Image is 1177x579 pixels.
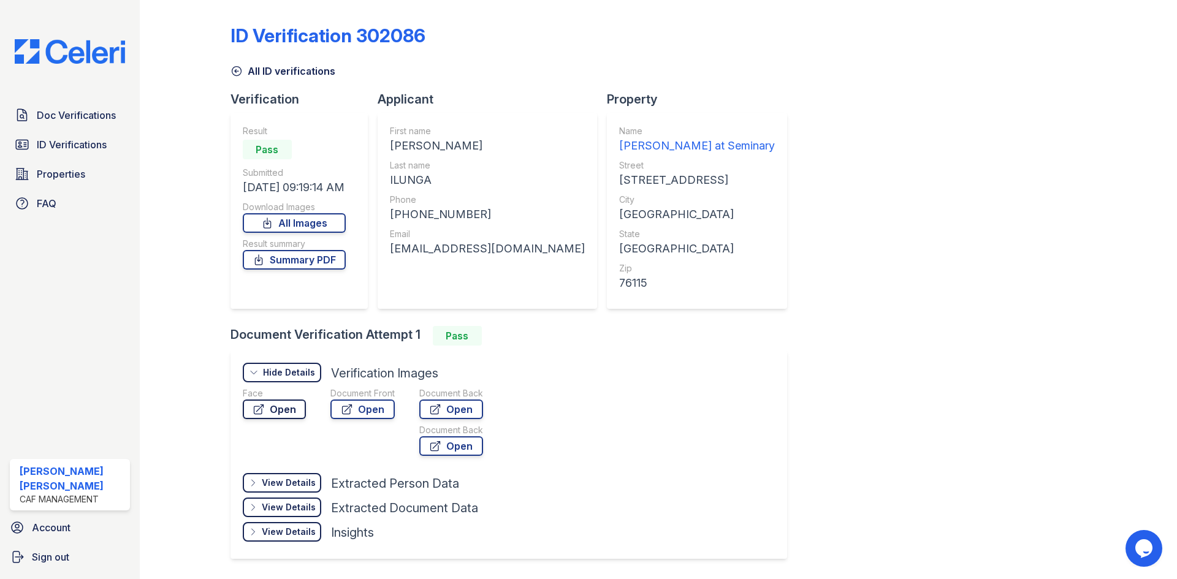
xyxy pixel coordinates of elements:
[243,399,306,419] a: Open
[37,167,85,181] span: Properties
[419,399,483,419] a: Open
[619,125,775,137] div: Name
[390,228,585,240] div: Email
[619,194,775,206] div: City
[32,520,70,535] span: Account
[263,366,315,379] div: Hide Details
[390,159,585,172] div: Last name
[20,493,125,505] div: CAF Management
[262,526,316,538] div: View Details
[390,172,585,189] div: ILUNGA
[262,501,316,513] div: View Details
[619,159,775,172] div: Street
[331,499,478,517] div: Extracted Document Data
[607,91,797,108] div: Property
[619,125,775,154] a: Name [PERSON_NAME] at Seminary
[243,213,346,233] a: All Images
[433,326,482,346] div: Pass
[390,206,585,223] div: [PHONE_NUMBER]
[331,365,438,382] div: Verification Images
[390,125,585,137] div: First name
[32,550,69,564] span: Sign out
[419,436,483,456] a: Open
[230,91,378,108] div: Verification
[37,108,116,123] span: Doc Verifications
[619,274,775,292] div: 76115
[330,387,395,399] div: Document Front
[419,424,483,436] div: Document Back
[243,201,346,213] div: Download Images
[1126,530,1165,567] iframe: chat widget
[390,194,585,206] div: Phone
[243,250,346,270] a: Summary PDF
[20,464,125,493] div: [PERSON_NAME] [PERSON_NAME]
[5,545,135,569] a: Sign out
[390,137,585,154] div: [PERSON_NAME]
[10,103,130,127] a: Doc Verifications
[230,326,797,346] div: Document Verification Attempt 1
[230,64,335,78] a: All ID verifications
[262,477,316,489] div: View Details
[619,262,775,274] div: Zip
[619,240,775,257] div: [GEOGRAPHIC_DATA]
[419,387,483,399] div: Document Back
[619,228,775,240] div: State
[10,162,130,186] a: Properties
[243,140,292,159] div: Pass
[37,137,107,152] span: ID Verifications
[619,172,775,189] div: [STREET_ADDRESS]
[390,240,585,257] div: [EMAIL_ADDRESS][DOMAIN_NAME]
[619,206,775,223] div: [GEOGRAPHIC_DATA]
[243,238,346,250] div: Result summary
[331,475,459,492] div: Extracted Person Data
[331,524,374,541] div: Insights
[10,191,130,216] a: FAQ
[378,91,607,108] div: Applicant
[37,196,56,211] span: FAQ
[243,167,346,179] div: Submitted
[243,387,306,399] div: Face
[230,25,425,47] div: ID Verification 302086
[619,137,775,154] div: [PERSON_NAME] at Seminary
[5,515,135,540] a: Account
[5,39,135,64] img: CE_Logo_Blue-a8612792a0a2168367f1c8372b55b34899dd931a85d93a1a3d3e32e68fde9ad4.png
[330,399,395,419] a: Open
[243,125,346,137] div: Result
[243,179,346,196] div: [DATE] 09:19:14 AM
[10,132,130,157] a: ID Verifications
